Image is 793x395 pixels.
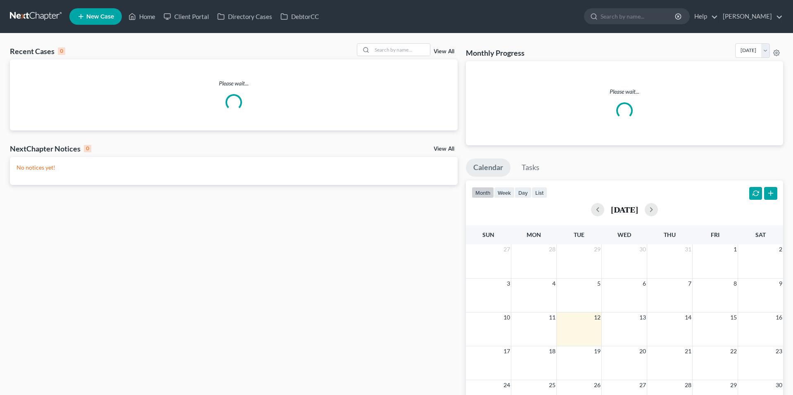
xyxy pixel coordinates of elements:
span: 14 [684,312,692,322]
span: 23 [775,346,783,356]
div: 0 [58,47,65,55]
span: 27 [503,244,511,254]
p: Please wait... [10,79,458,88]
span: 11 [548,312,556,322]
span: 6 [642,279,647,289]
span: 7 [687,279,692,289]
span: Wed [617,231,631,238]
a: [PERSON_NAME] [719,9,783,24]
span: 30 [639,244,647,254]
span: 13 [639,312,647,322]
span: 24 [503,380,511,390]
span: 28 [548,244,556,254]
h2: [DATE] [611,205,638,214]
span: Sat [755,231,766,238]
div: Recent Cases [10,46,65,56]
span: 18 [548,346,556,356]
span: 21 [684,346,692,356]
span: Thu [664,231,676,238]
a: Tasks [514,158,547,177]
a: Client Portal [159,9,213,24]
div: NextChapter Notices [10,144,91,154]
span: 29 [593,244,601,254]
span: 31 [684,244,692,254]
input: Search by name... [372,44,430,56]
button: month [472,187,494,198]
span: Sun [482,231,494,238]
span: Fri [711,231,719,238]
p: No notices yet! [17,163,451,172]
a: Calendar [466,158,510,177]
span: 27 [639,380,647,390]
a: View All [434,49,454,54]
a: Home [124,9,159,24]
input: Search by name... [601,9,676,24]
span: 17 [503,346,511,356]
span: 5 [596,279,601,289]
span: 3 [506,279,511,289]
p: Please wait... [472,88,776,96]
button: week [494,187,515,198]
span: 9 [778,279,783,289]
a: DebtorCC [276,9,323,24]
a: Help [690,9,718,24]
span: 20 [639,346,647,356]
span: Mon [527,231,541,238]
button: day [515,187,532,198]
span: 12 [593,312,601,322]
span: 19 [593,346,601,356]
button: list [532,187,547,198]
span: 30 [775,380,783,390]
span: 25 [548,380,556,390]
span: 2 [778,244,783,254]
span: New Case [86,14,114,20]
span: 10 [503,312,511,322]
span: 8 [733,279,738,289]
span: 28 [684,380,692,390]
span: 22 [729,346,738,356]
span: Tue [574,231,584,238]
a: View All [434,146,454,152]
span: 29 [729,380,738,390]
span: 15 [729,312,738,322]
a: Directory Cases [213,9,276,24]
span: 4 [551,279,556,289]
span: 16 [775,312,783,322]
div: 0 [84,145,91,152]
span: 1 [733,244,738,254]
span: 26 [593,380,601,390]
h3: Monthly Progress [466,48,525,58]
